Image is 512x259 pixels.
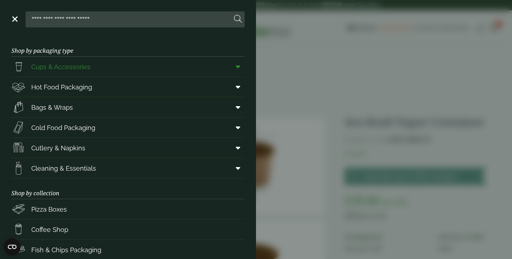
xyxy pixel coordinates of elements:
[31,123,95,133] span: Cold Food Packaging
[11,97,245,117] a: Bags & Wraps
[31,164,96,173] span: Cleaning & Essentials
[31,103,73,112] span: Bags & Wraps
[11,222,26,237] img: HotDrink_paperCup.svg
[31,245,101,255] span: Fish & Chips Packaging
[11,36,245,57] h3: Shop by packaging type
[11,202,26,216] img: Pizza_boxes.svg
[11,158,245,178] a: Cleaning & Essentials
[31,204,67,214] span: Pizza Boxes
[11,120,26,135] img: Sandwich_box.svg
[11,138,245,158] a: Cutlery & Napkins
[31,225,68,234] span: Coffee Shop
[11,118,245,138] a: Cold Food Packaging
[11,59,26,74] img: PintNhalf_cup.svg
[31,62,90,72] span: Cups & Accessories
[11,161,26,175] img: open-wipe.svg
[11,141,26,155] img: Cutlery.svg
[31,143,85,153] span: Cutlery & Napkins
[31,82,92,92] span: Hot Food Packaging
[11,199,245,219] a: Pizza Boxes
[11,178,245,199] h3: Shop by collection
[11,57,245,77] a: Cups & Accessories
[11,80,26,94] img: Deli_box.svg
[11,219,245,239] a: Coffee Shop
[4,238,21,255] button: Open CMP widget
[11,100,26,114] img: Paper_carriers.svg
[11,77,245,97] a: Hot Food Packaging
